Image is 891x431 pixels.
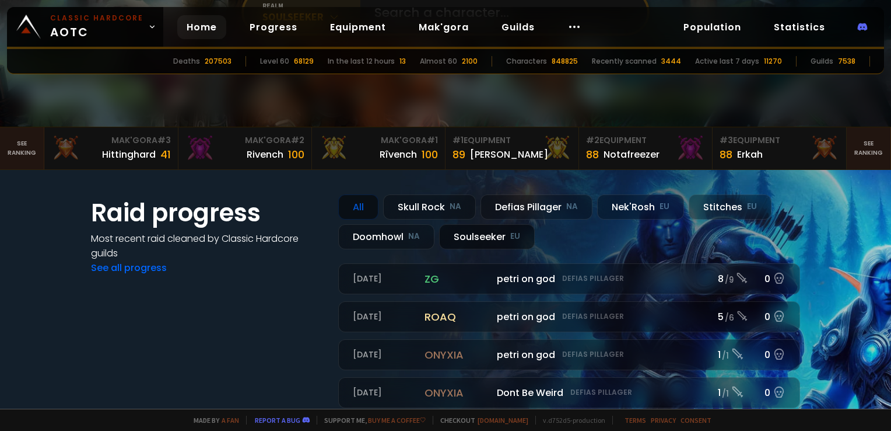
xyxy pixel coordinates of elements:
[713,127,846,169] a: #3Equipment88Erkah
[288,147,304,162] div: 100
[328,56,395,67] div: In the last 12 hours
[50,13,143,41] span: AOTC
[597,194,684,220] div: Nek'Rosh
[689,194,771,220] div: Stitches
[157,134,171,146] span: # 3
[338,339,800,370] a: [DATE]onyxiapetri on godDefias Pillager1 /10
[178,127,312,169] a: Mak'Gora#2Rivench100
[185,134,304,147] div: Mak'Gora
[160,147,171,162] div: 41
[764,56,782,67] div: 11270
[586,134,599,146] span: # 2
[838,56,855,67] div: 7538
[445,127,579,169] a: #1Equipment89[PERSON_NAME]
[427,134,438,146] span: # 1
[422,147,438,162] div: 100
[91,194,324,231] h1: Raid progress
[566,201,578,213] small: NA
[462,56,478,67] div: 2100
[433,416,528,425] span: Checkout
[380,147,417,162] div: Rîvench
[409,15,478,39] a: Mak'gora
[450,201,461,213] small: NA
[747,201,757,213] small: EU
[383,194,476,220] div: Skull Rock
[260,56,289,67] div: Level 60
[44,127,178,169] a: Mak'Gora#3Hittinghard41
[338,263,800,294] a: [DATE]zgpetri on godDefias Pillager8 /90
[478,416,528,425] a: [DOMAIN_NAME]
[535,416,605,425] span: v. d752d5 - production
[674,15,750,39] a: Population
[552,56,578,67] div: 848825
[452,134,571,147] div: Equipment
[847,127,891,169] a: Seeranking
[102,147,156,162] div: Hittinghard
[720,134,839,147] div: Equipment
[338,377,800,408] a: [DATE]onyxiaDont Be WeirdDefias Pillager1 /10
[492,15,544,39] a: Guilds
[173,56,200,67] div: Deaths
[177,15,226,39] a: Home
[338,194,378,220] div: All
[338,301,800,332] a: [DATE]roaqpetri on godDefias Pillager5 /60
[50,13,143,23] small: Classic Hardcore
[695,56,759,67] div: Active last 7 days
[338,224,434,249] div: Doomhowl
[240,15,307,39] a: Progress
[420,56,457,67] div: Almost 60
[480,194,592,220] div: Defias Pillager
[91,231,324,260] h4: Most recent raid cleaned by Classic Hardcore guilds
[452,147,465,162] div: 89
[586,134,705,147] div: Equipment
[764,15,834,39] a: Statistics
[312,127,445,169] a: Mak'Gora#1Rîvench100
[661,56,681,67] div: 3444
[294,56,314,67] div: 68129
[408,231,420,242] small: NA
[439,224,535,249] div: Soulseeker
[651,416,676,425] a: Privacy
[291,134,304,146] span: # 2
[470,147,548,162] div: [PERSON_NAME]
[625,416,646,425] a: Terms
[51,134,170,147] div: Mak'Gora
[452,134,464,146] span: # 1
[399,56,406,67] div: 13
[604,147,660,162] div: Notafreezer
[510,231,520,242] small: EU
[737,147,763,162] div: Erkah
[255,416,300,425] a: Report a bug
[592,56,657,67] div: Recently scanned
[680,416,711,425] a: Consent
[579,127,713,169] a: #2Equipment88Notafreezer
[222,416,239,425] a: a fan
[91,261,167,274] a: See all progress
[317,416,426,425] span: Support me,
[811,56,833,67] div: Guilds
[187,416,239,425] span: Made by
[586,147,599,162] div: 88
[262,1,360,10] div: realm
[506,56,547,67] div: Characters
[205,56,231,67] div: 207503
[368,416,426,425] a: Buy me a coffee
[720,147,732,162] div: 88
[660,201,669,213] small: EU
[720,134,733,146] span: # 3
[319,134,438,147] div: Mak'Gora
[321,15,395,39] a: Equipment
[247,147,283,162] div: Rivench
[7,7,163,47] a: Classic HardcoreAOTC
